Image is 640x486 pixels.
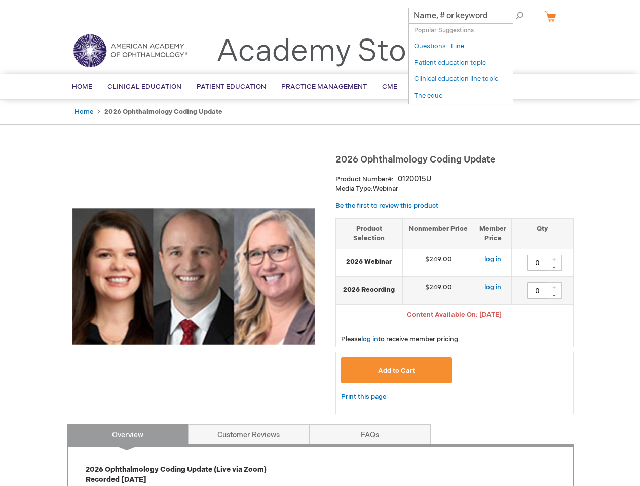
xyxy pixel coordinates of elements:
span: Add to Cart [378,367,415,375]
a: log in [361,335,378,343]
strong: 2026 Ophthalmology Coding Update [104,108,222,116]
div: 0120015U [398,174,431,184]
a: log in [484,255,501,263]
div: + [547,255,562,263]
th: Qty [512,218,573,249]
span: Popular Suggestions [414,27,474,34]
a: Overview [67,424,189,444]
p: Webinar [335,184,574,194]
span: 2026 Ophthalmology Coding Update [335,154,495,165]
td: $249.00 [403,277,474,305]
strong: Product Number [335,175,394,183]
a: Patient education topic [414,58,486,68]
input: Name, # or keyword [408,8,513,24]
th: Product Selection [336,218,403,249]
button: Add to Cart [341,357,453,383]
span: Clinical Education [107,83,181,91]
a: Print this page [341,391,386,403]
span: Home [72,83,92,91]
a: Questions [414,42,446,51]
a: Be the first to review this product [335,201,438,210]
input: Qty [527,255,547,271]
img: 2026 Ophthalmology Coding Update [72,155,315,397]
a: Home [74,108,93,116]
span: Search [490,5,528,25]
span: Content Available On: [DATE] [407,311,502,319]
span: CME [382,83,397,91]
th: Nonmember Price [403,218,474,249]
strong: Media Type: [335,185,373,193]
a: Clinical education line topic [414,74,498,84]
div: + [547,282,562,291]
div: - [547,291,562,299]
a: Line [451,42,464,51]
a: Customer Reviews [188,424,310,444]
span: Practice Management [281,83,367,91]
span: Please to receive member pricing [341,335,458,343]
a: log in [484,283,501,291]
td: $249.00 [403,249,474,277]
a: Academy Store [216,33,435,70]
span: Patient Education [197,83,266,91]
input: Qty [527,282,547,299]
strong: 2026 Recording [341,285,398,295]
a: The educ [414,91,442,101]
a: FAQs [309,424,431,444]
strong: 2026 Webinar [341,257,398,267]
div: - [547,263,562,271]
th: Member Price [474,218,512,249]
